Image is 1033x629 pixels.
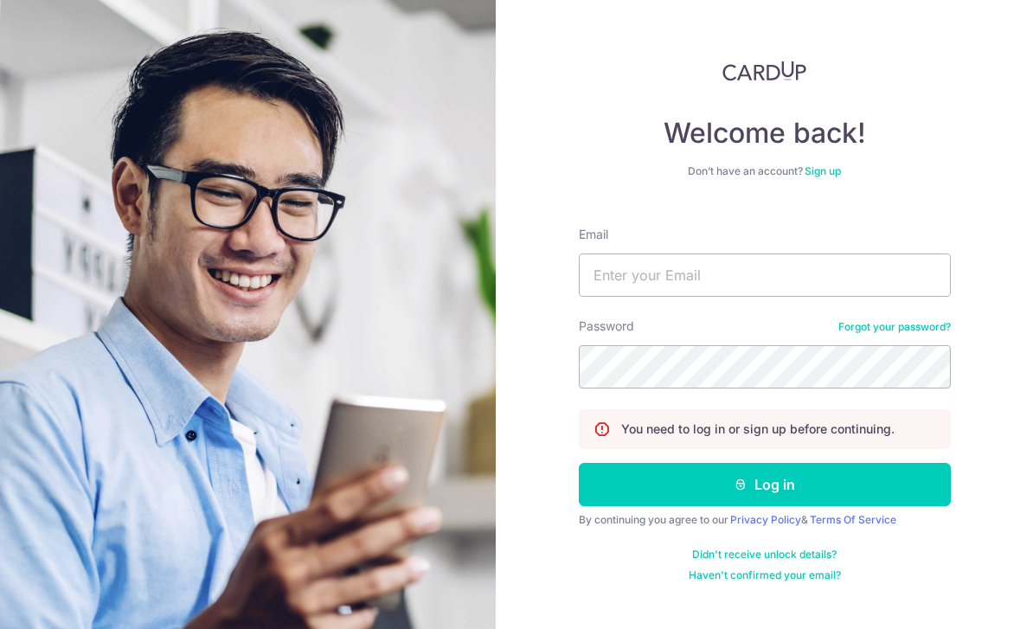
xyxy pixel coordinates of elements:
[730,513,801,526] a: Privacy Policy
[579,226,608,243] label: Email
[579,116,951,151] h4: Welcome back!
[838,320,951,334] a: Forgot your password?
[579,254,951,297] input: Enter your Email
[689,568,841,582] a: Haven't confirmed your email?
[579,164,951,178] div: Don’t have an account?
[805,164,841,177] a: Sign up
[579,463,951,506] button: Log in
[722,61,807,81] img: CardUp Logo
[621,420,895,438] p: You need to log in or sign up before continuing.
[579,513,951,527] div: By continuing you agree to our &
[692,548,837,562] a: Didn't receive unlock details?
[579,318,634,335] label: Password
[810,513,896,526] a: Terms Of Service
